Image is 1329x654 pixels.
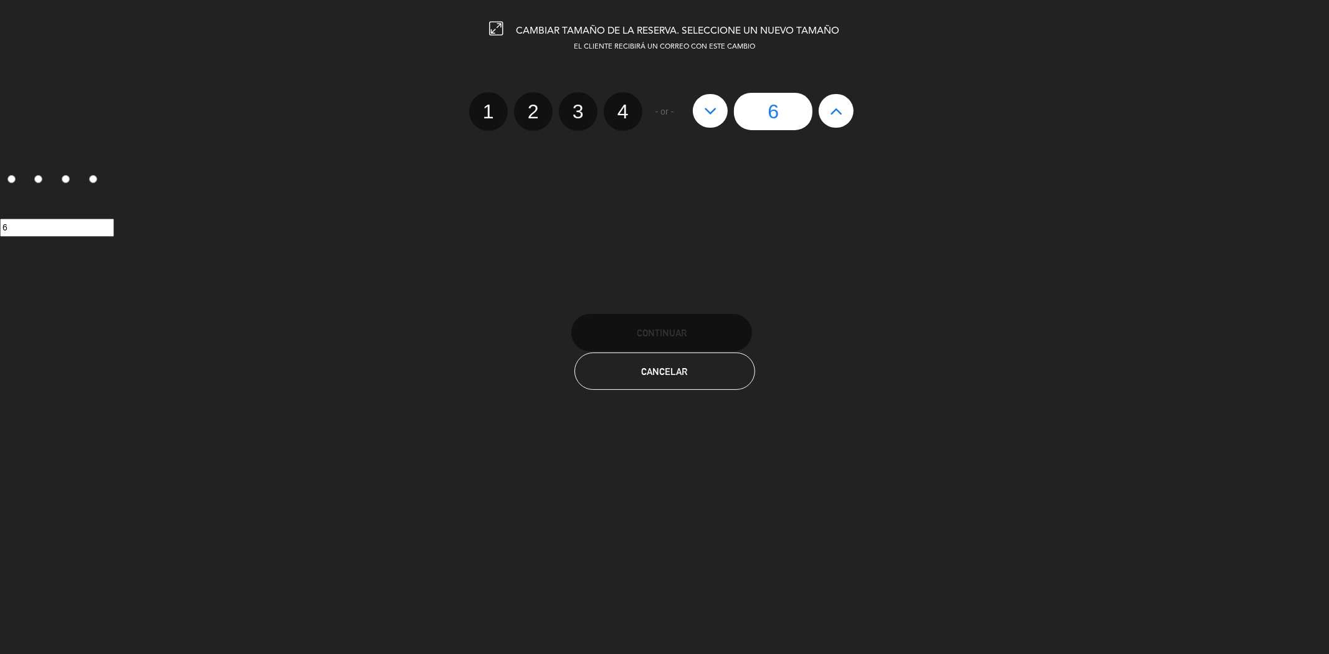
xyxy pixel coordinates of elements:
span: - or - [655,105,674,119]
span: Cancelar [642,366,688,377]
input: 1 [7,175,16,183]
span: Continuar [637,328,687,338]
span: CAMBIAR TAMAÑO DE LA RESERVA. SELECCIONE UN NUEVO TAMAÑO [517,26,840,36]
label: 4 [82,170,109,191]
label: 2 [514,92,553,131]
input: 2 [34,175,42,183]
label: 4 [604,92,642,131]
span: EL CLIENTE RECIBIRÁ UN CORREO CON ESTE CAMBIO [574,44,755,50]
label: 1 [469,92,508,131]
input: 4 [89,175,97,183]
label: 3 [559,92,598,131]
label: 3 [55,170,82,191]
label: 2 [27,170,55,191]
input: 3 [62,175,70,183]
button: Continuar [571,314,752,351]
button: Cancelar [574,353,755,390]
